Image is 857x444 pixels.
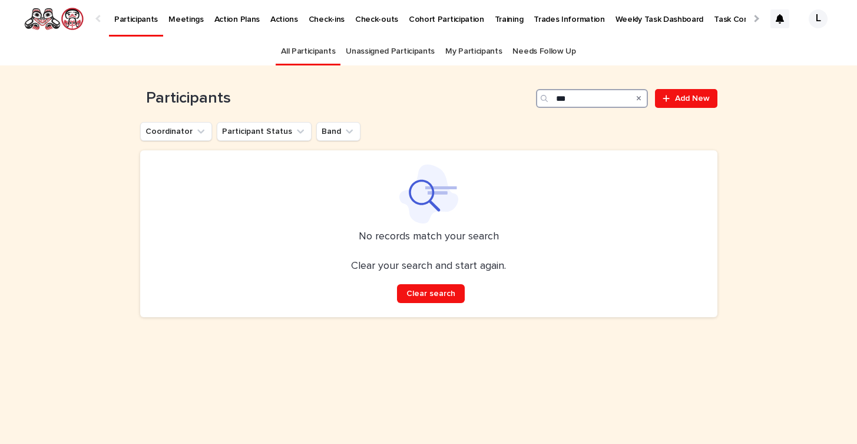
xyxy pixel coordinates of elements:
[675,94,710,103] span: Add New
[281,38,335,65] a: All Participants
[316,122,360,141] button: Band
[655,89,717,108] a: Add New
[512,38,575,65] a: Needs Follow Up
[140,122,212,141] button: Coordinator
[351,260,506,273] p: Clear your search and start again.
[24,7,84,31] img: rNyI97lYS1uoOg9yXW8k
[397,284,465,303] button: Clear search
[406,290,455,298] span: Clear search
[154,231,703,244] p: No records match your search
[445,38,502,65] a: My Participants
[217,122,312,141] button: Participant Status
[536,89,648,108] input: Search
[809,9,828,28] div: L
[346,38,435,65] a: Unassigned Participants
[140,89,532,108] h1: Participants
